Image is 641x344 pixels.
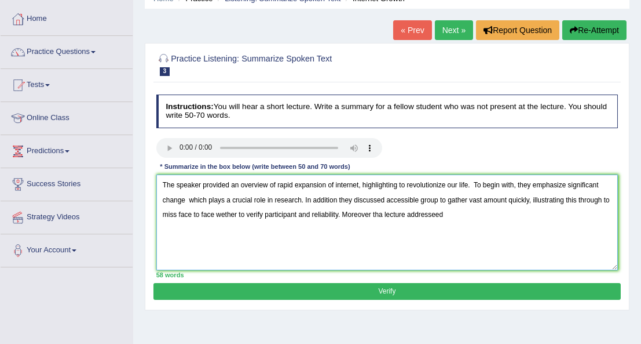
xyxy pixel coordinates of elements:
[156,52,443,76] h2: Practice Listening: Summarize Spoken Text
[166,102,213,111] b: Instructions:
[156,162,354,172] div: * Summarize in the box below (write between 50 and 70 words)
[393,20,431,40] a: « Prev
[153,283,620,300] button: Verify
[156,270,618,280] div: 58 words
[1,102,133,131] a: Online Class
[1,3,133,32] a: Home
[1,201,133,230] a: Strategy Videos
[476,20,559,40] button: Report Question
[1,168,133,197] a: Success Stories
[1,135,133,164] a: Predictions
[562,20,627,40] button: Re-Attempt
[435,20,473,40] a: Next »
[1,234,133,263] a: Your Account
[160,67,170,76] span: 3
[1,36,133,65] a: Practice Questions
[156,95,618,128] h4: You will hear a short lecture. Write a summary for a fellow student who was not present at the le...
[1,69,133,98] a: Tests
